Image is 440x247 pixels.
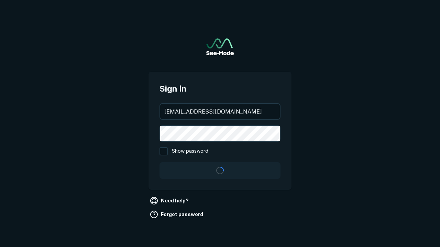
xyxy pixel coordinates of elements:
img: See-Mode Logo [206,38,234,55]
input: your@email.com [160,104,280,119]
a: Need help? [148,195,191,206]
a: Go to sign in [206,38,234,55]
a: Forgot password [148,209,206,220]
span: Show password [172,147,208,155]
span: Sign in [159,83,280,95]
